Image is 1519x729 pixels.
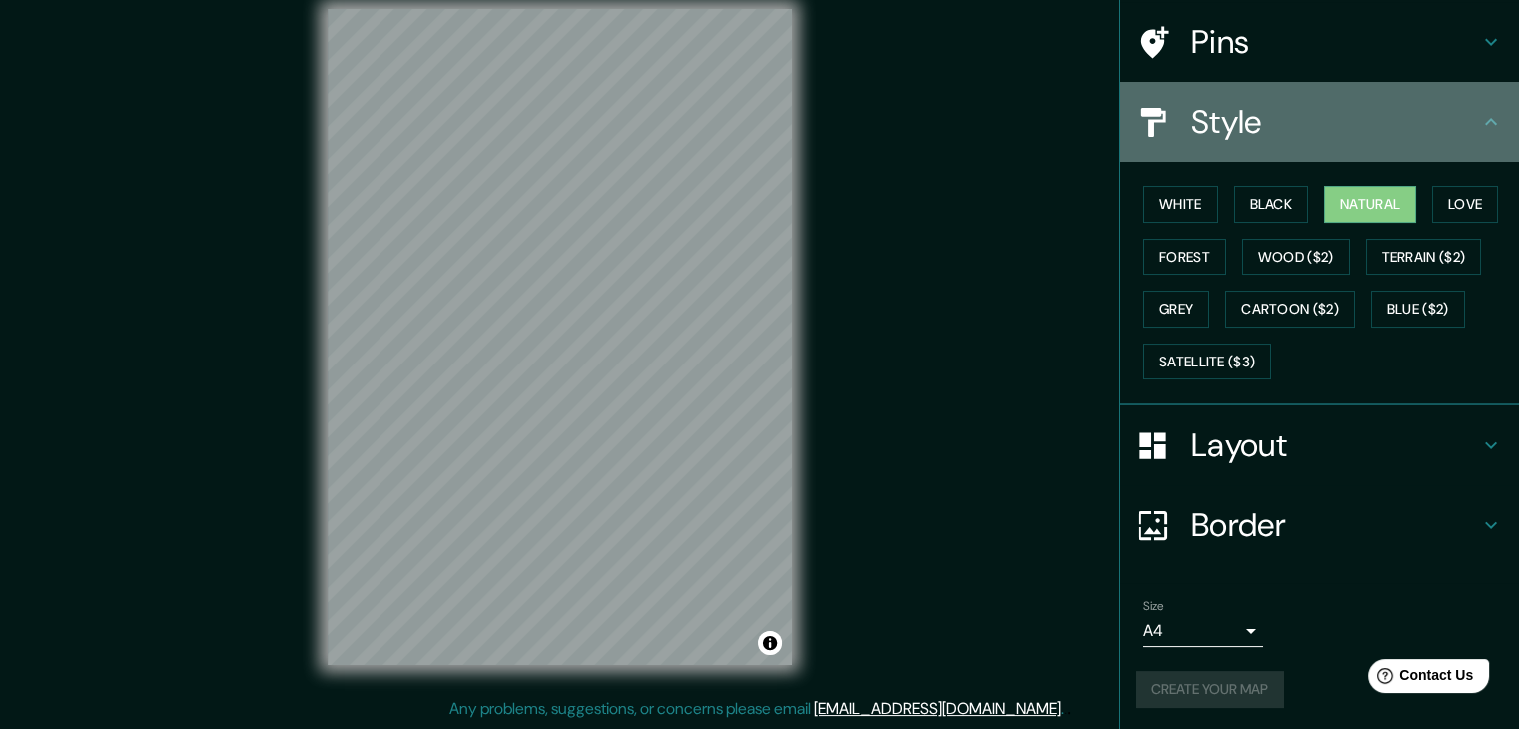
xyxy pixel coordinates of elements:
div: Pins [1120,2,1519,82]
label: Size [1143,598,1164,615]
div: . [1067,697,1071,721]
button: Toggle attribution [758,631,782,655]
button: Natural [1324,186,1416,223]
h4: Style [1191,102,1479,142]
div: . [1064,697,1067,721]
button: Wood ($2) [1242,239,1350,276]
button: Terrain ($2) [1366,239,1482,276]
button: Blue ($2) [1371,291,1465,328]
div: A4 [1143,615,1263,647]
button: Forest [1143,239,1226,276]
button: White [1143,186,1218,223]
button: Grey [1143,291,1209,328]
canvas: Map [328,9,792,665]
h4: Pins [1191,22,1479,62]
button: Love [1432,186,1498,223]
div: Layout [1120,405,1519,485]
p: Any problems, suggestions, or concerns please email . [449,697,1064,721]
iframe: Help widget launcher [1341,651,1497,707]
button: Cartoon ($2) [1225,291,1355,328]
div: Style [1120,82,1519,162]
a: [EMAIL_ADDRESS][DOMAIN_NAME] [814,698,1061,719]
button: Satellite ($3) [1143,344,1271,380]
h4: Layout [1191,425,1479,465]
h4: Border [1191,505,1479,545]
button: Black [1234,186,1309,223]
div: Border [1120,485,1519,565]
